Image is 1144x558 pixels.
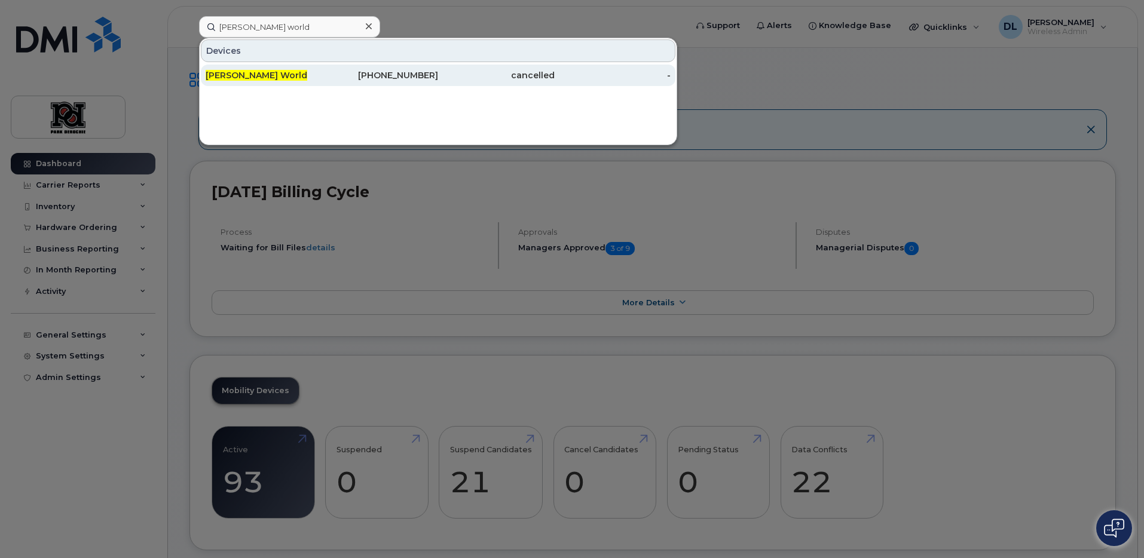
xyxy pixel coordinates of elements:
div: [PHONE_NUMBER] [322,69,439,81]
div: - [555,69,671,81]
div: Devices [201,39,675,62]
div: cancelled [438,69,555,81]
img: Open chat [1104,519,1124,538]
a: [PERSON_NAME] World[PHONE_NUMBER]cancelled- [201,65,675,86]
span: [PERSON_NAME] World [206,70,307,81]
